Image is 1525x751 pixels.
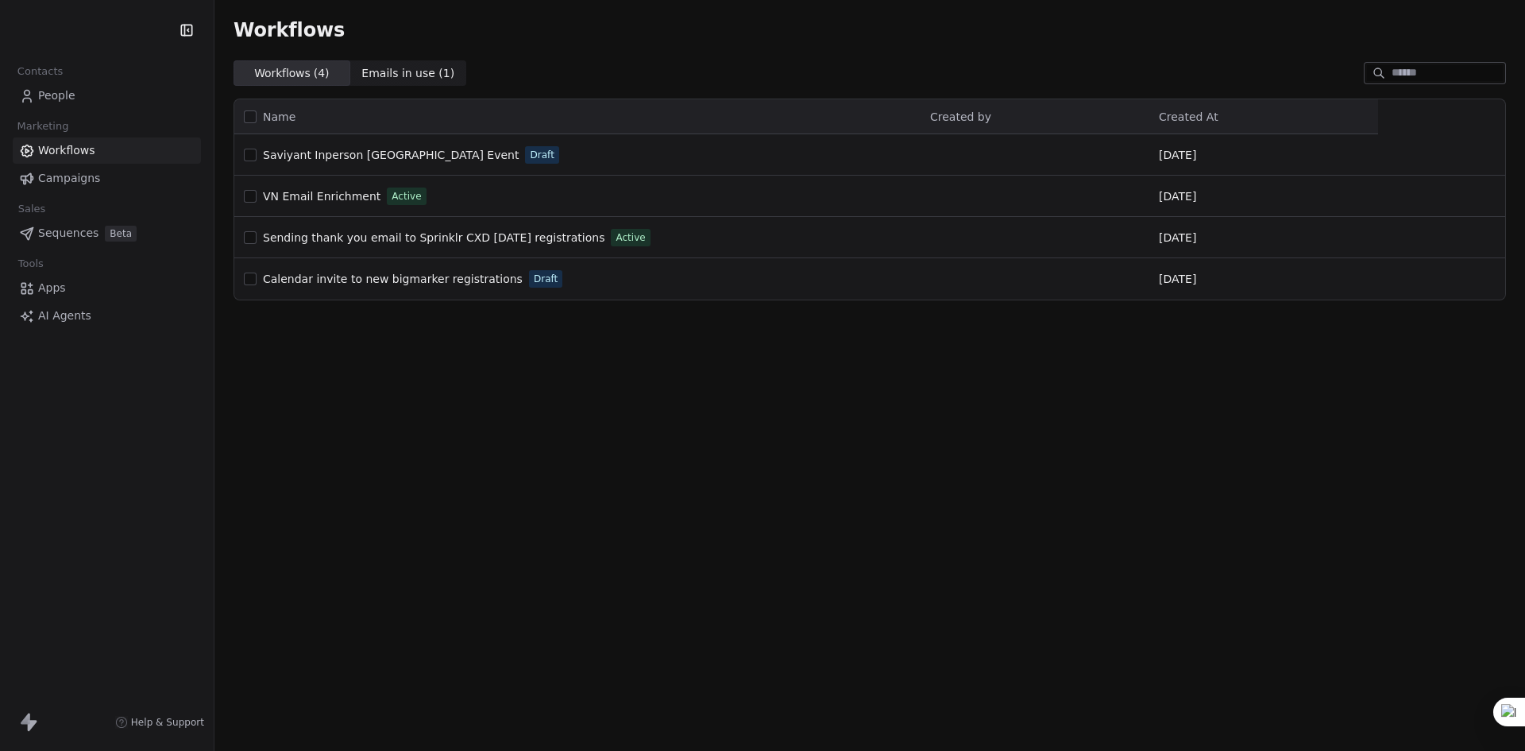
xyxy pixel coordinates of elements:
[263,149,519,161] span: Saviyant Inperson [GEOGRAPHIC_DATA] Event
[11,252,50,276] span: Tools
[13,83,201,109] a: People
[10,60,70,83] span: Contacts
[38,142,95,159] span: Workflows
[11,197,52,221] span: Sales
[13,137,201,164] a: Workflows
[361,65,454,82] span: Emails in use ( 1 )
[1159,110,1218,123] span: Created At
[1159,147,1196,163] span: [DATE]
[1159,188,1196,204] span: [DATE]
[10,114,75,138] span: Marketing
[38,225,98,242] span: Sequences
[234,19,345,41] span: Workflows
[38,308,91,324] span: AI Agents
[1159,230,1196,246] span: [DATE]
[930,110,991,123] span: Created by
[13,220,201,246] a: SequencesBeta
[13,165,201,192] a: Campaigns
[13,303,201,329] a: AI Agents
[616,230,645,245] span: Active
[1159,271,1196,287] span: [DATE]
[38,170,100,187] span: Campaigns
[263,231,604,244] span: Sending thank you email to Sprinklr CXD [DATE] registrations
[263,230,604,246] a: Sending thank you email to Sprinklr CXD [DATE] registrations
[263,109,295,126] span: Name
[530,148,554,162] span: Draft
[534,272,558,286] span: Draft
[131,716,204,729] span: Help & Support
[263,190,380,203] span: VN Email Enrichment
[38,87,75,104] span: People
[263,188,380,204] a: VN Email Enrichment
[392,189,421,203] span: Active
[13,275,201,301] a: Apps
[263,147,519,163] a: Saviyant Inperson [GEOGRAPHIC_DATA] Event
[105,226,137,242] span: Beta
[115,716,204,729] a: Help & Support
[263,271,523,287] a: Calendar invite to new bigmarker registrations
[263,273,523,285] span: Calendar invite to new bigmarker registrations
[38,280,66,296] span: Apps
